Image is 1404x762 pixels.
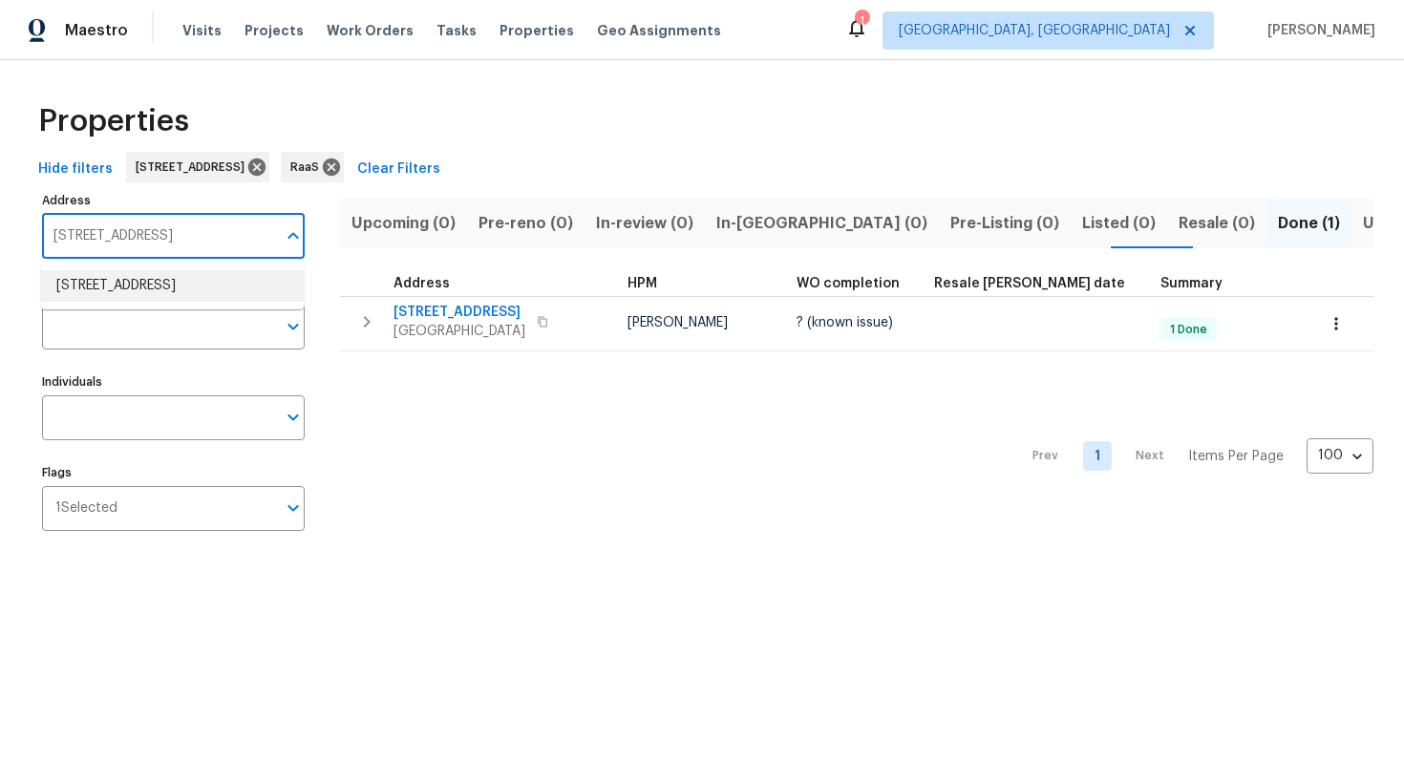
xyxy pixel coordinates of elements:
span: Geo Assignments [597,21,721,40]
button: Clear Filters [350,152,448,187]
nav: Pagination Navigation [1014,363,1373,550]
label: Individuals [42,376,305,388]
div: RaaS [281,152,344,182]
span: [STREET_ADDRESS] [394,303,525,322]
span: Visits [182,21,222,40]
span: WO completion [797,277,900,290]
div: [STREET_ADDRESS] [126,152,269,182]
span: Properties [500,21,574,40]
span: 1 Selected [55,500,117,517]
span: Listed (0) [1082,210,1156,237]
span: HPM [628,277,657,290]
span: Clear Filters [357,158,440,181]
span: Hide filters [38,158,113,181]
span: In-review (0) [596,210,693,237]
span: [PERSON_NAME] [1260,21,1375,40]
div: 100 [1307,431,1373,480]
span: Done (1) [1278,210,1340,237]
span: [GEOGRAPHIC_DATA], [GEOGRAPHIC_DATA] [899,21,1170,40]
span: Upcoming (0) [351,210,456,237]
button: Close [280,222,307,249]
span: Pre-Listing (0) [950,210,1059,237]
label: Address [42,195,305,206]
button: Open [280,313,307,340]
span: ? (known issue) [797,316,893,329]
button: Open [280,404,307,431]
div: 1 [855,11,868,31]
span: RaaS [290,158,327,177]
span: [GEOGRAPHIC_DATA] [394,322,525,341]
a: Goto page 1 [1083,441,1112,471]
span: [STREET_ADDRESS] [136,158,252,177]
span: Maestro [65,21,128,40]
span: Summary [1160,277,1223,290]
span: [PERSON_NAME] [628,316,728,329]
p: Items Per Page [1188,447,1284,466]
span: Resale (0) [1179,210,1255,237]
button: Hide filters [31,152,120,187]
span: Work Orders [327,21,414,40]
span: Tasks [436,24,477,37]
span: Address [394,277,450,290]
span: Properties [38,112,189,131]
input: Search ... [42,214,276,259]
li: [STREET_ADDRESS] [41,270,304,302]
span: In-[GEOGRAPHIC_DATA] (0) [716,210,927,237]
button: Open [280,495,307,521]
span: Pre-reno (0) [479,210,573,237]
span: 1 Done [1162,322,1215,338]
span: Resale [PERSON_NAME] date [934,277,1125,290]
label: Flags [42,467,305,478]
span: Projects [245,21,304,40]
